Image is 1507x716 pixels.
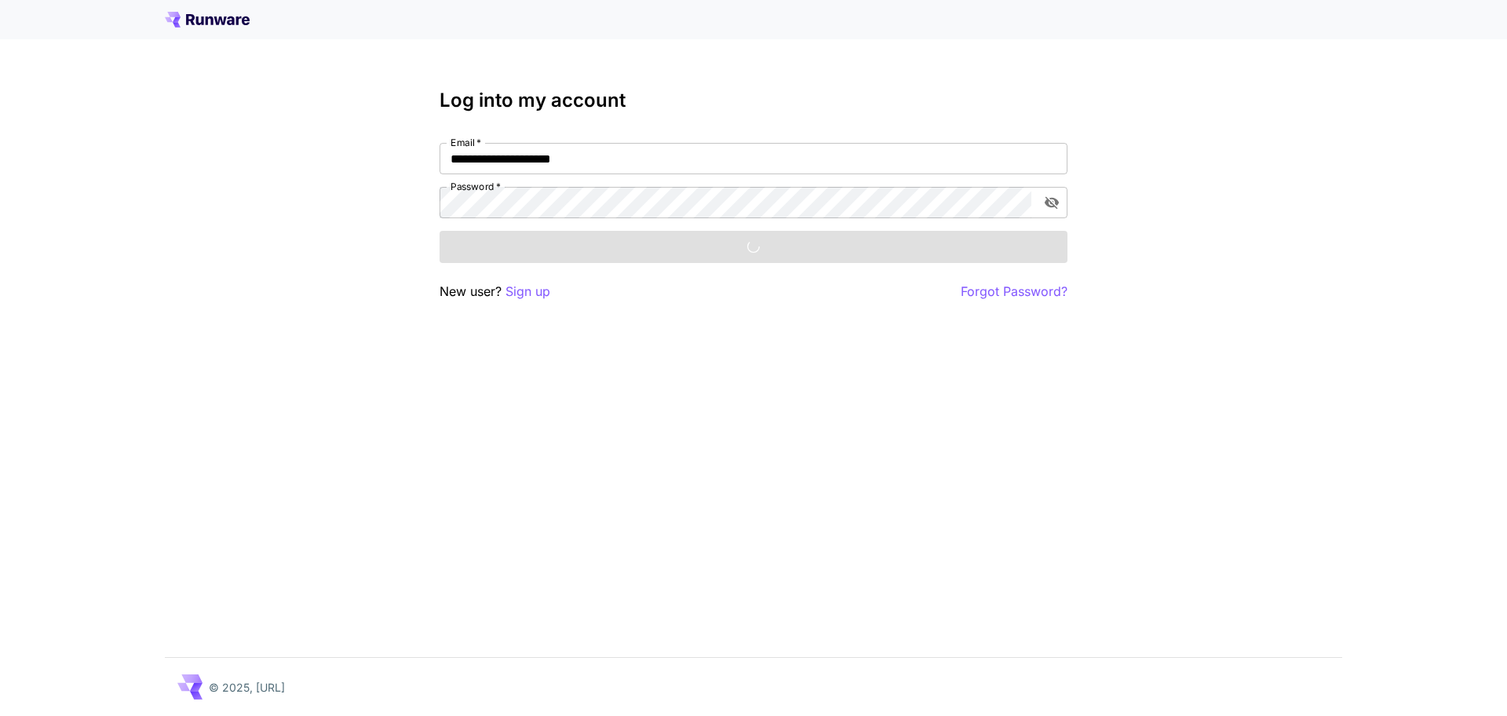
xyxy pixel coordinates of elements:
button: toggle password visibility [1038,188,1066,217]
button: Forgot Password? [961,282,1067,301]
h3: Log into my account [440,89,1067,111]
button: Sign up [505,282,550,301]
label: Password [451,180,501,193]
p: © 2025, [URL] [209,679,285,696]
label: Email [451,136,481,149]
p: New user? [440,282,550,301]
